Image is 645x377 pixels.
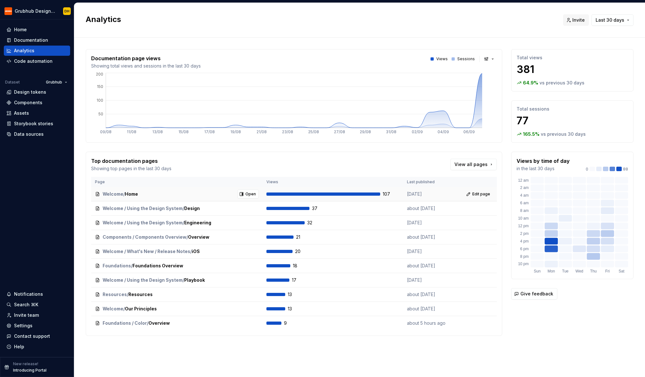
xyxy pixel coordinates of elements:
a: Components [4,98,70,108]
a: View all pages [450,159,497,170]
div: Invite team [14,312,39,318]
span: / [186,234,188,240]
a: Assets [4,108,70,118]
p: [DATE] [407,248,455,255]
p: in the last 30 days [517,165,570,172]
tspan: 29/08 [360,129,371,134]
h2: Analytics [86,14,555,25]
span: Overview [149,320,170,326]
div: 88 [586,167,628,172]
button: Invite [563,14,589,26]
p: Total views [517,54,628,61]
span: Welcome / Using the Design System [103,277,183,283]
tspan: 21/08 [257,129,267,134]
p: Sessions [457,56,475,62]
button: Grubhub [43,78,70,87]
tspan: 150 [97,84,103,89]
text: 8 pm [520,254,529,259]
img: 4e8d6f31-f5cf-47b4-89aa-e4dec1dc0822.png [4,7,12,15]
div: Code automation [14,58,53,64]
span: Resources [128,291,153,298]
p: New release! [13,361,38,366]
a: Analytics [4,46,70,56]
a: Code automation [4,56,70,66]
span: Edit page [472,192,490,197]
p: 0 [586,167,588,172]
tspan: 06/09 [463,129,475,134]
text: Fri [605,269,610,273]
p: 77 [517,114,628,127]
div: Documentation [14,37,48,43]
span: / [183,220,184,226]
text: 6 am [520,201,529,205]
span: Our Principles [125,306,157,312]
a: Data sources [4,129,70,139]
p: Top documentation pages [91,157,171,165]
p: 381 [517,63,628,76]
button: Contact support [4,331,70,341]
tspan: 50 [98,112,103,116]
tspan: 09/08 [100,129,112,134]
span: Engineering [184,220,211,226]
button: Search ⌘K [4,300,70,310]
text: 12 pm [518,224,529,228]
div: Components [14,99,42,106]
button: Last 30 days [591,14,634,26]
a: Documentation [4,35,70,45]
p: [DATE] [407,277,455,283]
div: Analytics [14,47,34,54]
text: 8 am [520,208,529,213]
p: Views [436,56,448,62]
button: Help [4,342,70,352]
div: Search ⌘K [14,301,38,308]
p: vs previous 30 days [540,80,584,86]
p: Showing total views and sessions in the last 30 days [91,63,201,69]
span: Last 30 days [596,17,624,23]
span: 20 [295,248,312,255]
tspan: 19/08 [230,129,241,134]
text: 10 pm [518,262,529,266]
span: Invite [572,17,585,23]
div: Assets [14,110,29,116]
button: Grubhub Design SystemDH [1,4,73,18]
tspan: 23/08 [282,129,293,134]
span: 13 [288,291,304,298]
tspan: 02/09 [412,129,423,134]
span: 107 [383,191,399,197]
span: Foundations [103,263,131,269]
p: about [DATE] [407,291,455,298]
span: Welcome [103,191,123,197]
span: Overview [188,234,209,240]
div: Design tokens [14,89,46,95]
span: 21 [296,234,313,240]
th: Page [91,177,263,187]
span: Design [184,205,200,212]
tspan: 13/08 [152,129,163,134]
text: 4 am [520,193,529,198]
span: Foundations Overview [133,263,183,269]
span: / [183,277,184,283]
tspan: 31/08 [386,129,396,134]
p: Views by time of day [517,157,570,165]
div: DH [64,9,69,14]
span: / [190,248,192,255]
span: 32 [307,220,324,226]
div: Data sources [14,131,44,137]
span: Welcome / What's New / Release Notes [103,248,190,255]
p: Introducing Portal [13,368,47,373]
text: Tue [562,269,569,273]
span: Playbook [184,277,205,283]
text: 6 pm [520,247,529,251]
text: 2 pm [520,231,529,236]
p: about [DATE] [407,263,455,269]
div: Home [14,26,27,33]
div: Notifications [14,291,43,297]
div: Dataset [5,80,20,85]
button: Give feedback [511,288,557,300]
p: vs previous 30 days [541,131,586,137]
a: Design tokens [4,87,70,97]
span: Welcome [103,306,123,312]
span: / [123,191,125,197]
p: Documentation page views [91,54,201,62]
span: Components / Components Overview [103,234,186,240]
